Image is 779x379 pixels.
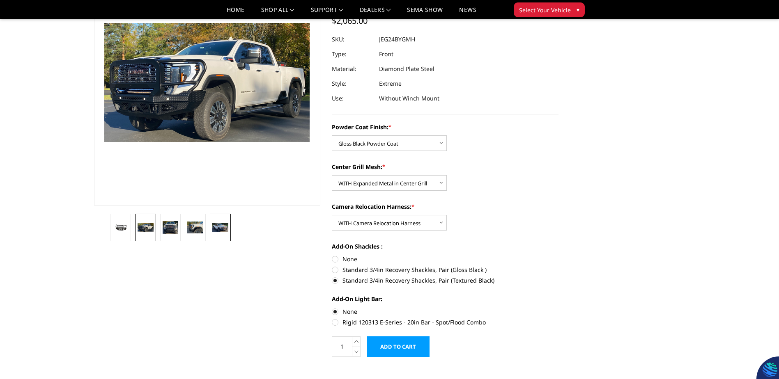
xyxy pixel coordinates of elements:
img: 2024-2025 GMC 2500-3500 - FT Series - Extreme Front Bumper [212,223,228,232]
img: 2024-2025 GMC 2500-3500 - FT Series - Extreme Front Bumper [187,221,203,233]
a: Support [311,7,343,19]
a: News [459,7,476,19]
dd: Front [379,47,393,62]
span: ▾ [577,5,579,14]
label: Rigid 120313 E-Series - 20in Bar - Spot/Flood Combo [332,318,558,326]
img: 2024-2025 GMC 2500-3500 - FT Series - Extreme Front Bumper [163,221,179,233]
label: Add-On Shackles : [332,242,558,251]
a: Dealers [360,7,391,19]
dt: SKU: [332,32,373,47]
label: None [332,255,558,263]
a: SEMA Show [407,7,443,19]
dd: Extreme [379,76,402,91]
img: 2024-2025 GMC 2500-3500 - FT Series - Extreme Front Bumper [138,223,154,232]
dt: Use: [332,91,373,106]
dt: Type: [332,47,373,62]
dt: Style: [332,76,373,91]
label: Add-On Light Bar: [332,295,558,303]
label: Powder Coat Finish: [332,123,558,131]
button: Select Your Vehicle [514,2,585,17]
span: Select Your Vehicle [519,6,571,14]
label: None [332,307,558,316]
a: shop all [261,7,294,19]
label: Standard 3/4in Recovery Shackles, Pair (Textured Black) [332,276,558,285]
label: Center Grill Mesh: [332,162,558,171]
span: $2,065.00 [332,15,368,26]
input: Add to Cart [367,336,430,357]
a: Home [227,7,244,19]
label: Standard 3/4in Recovery Shackles, Pair (Gloss Black ) [332,265,558,274]
img: 2024-2025 GMC 2500-3500 - FT Series - Extreme Front Bumper [113,224,129,231]
dd: Without Winch Mount [379,91,439,106]
dt: Material: [332,62,373,76]
iframe: Chat Widget [738,340,779,379]
dd: Diamond Plate Steel [379,62,434,76]
dd: JEG24BYGMH [379,32,415,47]
label: Camera Relocation Harness: [332,202,558,211]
